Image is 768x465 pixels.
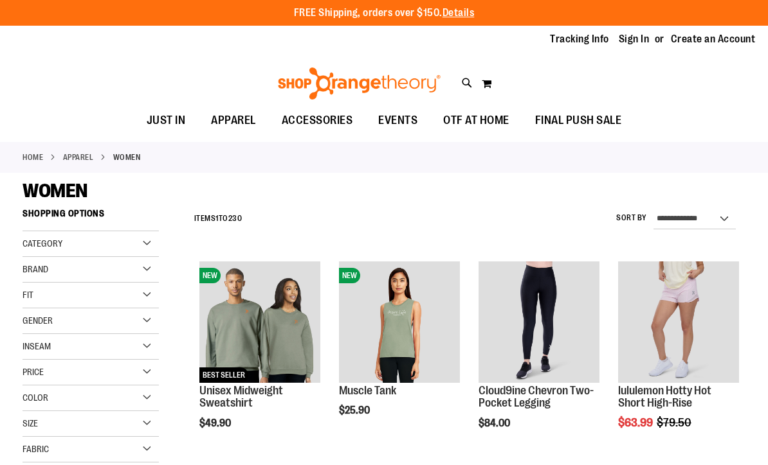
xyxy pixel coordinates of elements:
[23,290,33,300] span: Fit
[23,315,53,326] span: Gender
[194,209,242,229] h2: Items to
[339,268,360,283] span: NEW
[134,106,199,136] a: JUST IN
[23,202,159,231] strong: Shopping Options
[339,384,396,397] a: Muscle Tank
[276,67,443,100] img: Shop Orangetheory
[193,255,327,462] div: product
[199,367,248,383] span: BEST SELLER
[333,255,466,449] div: product
[199,417,233,429] span: $49.90
[23,418,38,428] span: Size
[23,152,43,163] a: Home
[23,392,48,403] span: Color
[63,152,94,163] a: APPAREL
[23,367,44,377] span: Price
[618,261,739,384] a: lululemon Hotty Hot Short High-Rise
[147,106,186,135] span: JUST IN
[23,180,87,202] span: WOMEN
[443,7,475,19] a: Details
[479,384,594,410] a: Cloud9ine Chevron Two-Pocket Legging
[618,261,739,382] img: lululemon Hotty Hot Short High-Rise
[339,405,372,416] span: $25.90
[365,106,430,136] a: EVENTS
[215,214,219,223] span: 1
[618,384,711,410] a: lululemon Hotty Hot Short High-Rise
[23,264,48,274] span: Brand
[472,255,606,462] div: product
[269,106,366,136] a: ACCESSORIES
[23,444,49,454] span: Fabric
[671,32,756,46] a: Create an Account
[199,261,320,384] a: Unisex Midweight SweatshirtNEWBEST SELLER
[430,106,522,136] a: OTF AT HOME
[198,106,269,135] a: APPAREL
[479,417,512,429] span: $84.00
[522,106,635,136] a: FINAL PUSH SALE
[339,261,460,382] img: Muscle Tank
[618,416,655,429] span: $63.99
[535,106,622,135] span: FINAL PUSH SALE
[199,268,221,283] span: NEW
[199,261,320,382] img: Unisex Midweight Sweatshirt
[550,32,609,46] a: Tracking Info
[113,152,141,163] strong: WOMEN
[443,106,509,135] span: OTF AT HOME
[479,261,599,384] a: Cloud9ine Chevron Two-Pocket Legging
[619,32,650,46] a: Sign In
[612,255,745,462] div: product
[479,261,599,382] img: Cloud9ine Chevron Two-Pocket Legging
[228,214,242,223] span: 230
[23,238,62,249] span: Category
[211,106,256,135] span: APPAREL
[339,261,460,384] a: Muscle TankNEW
[378,106,417,135] span: EVENTS
[23,341,51,351] span: Inseam
[199,384,283,410] a: Unisex Midweight Sweatshirt
[294,6,475,21] p: FREE Shipping, orders over $150.
[616,213,647,224] label: Sort By
[657,416,693,429] span: $79.50
[282,106,353,135] span: ACCESSORIES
